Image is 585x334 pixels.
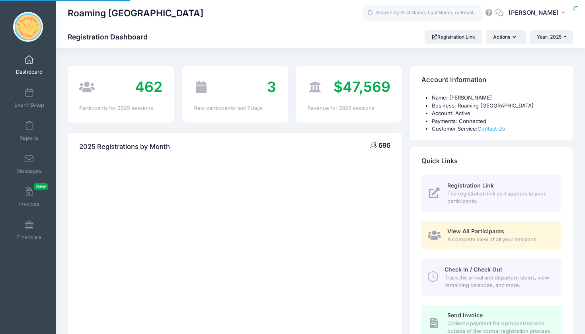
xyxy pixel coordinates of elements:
[19,201,39,207] span: Invoices
[447,190,552,205] span: The registration link as it appears to your participants.
[68,33,154,41] h1: Registration Dashboard
[16,168,42,174] span: Messages
[432,117,562,125] li: Payments: Connected
[447,312,483,318] span: Send Invoice
[421,259,562,295] a: Check In / Check Out Track the arrival and departure status, view remaining balances, and more.
[19,135,39,141] span: Reports
[34,183,48,190] span: New
[10,84,48,112] a: Event Setup
[445,274,552,289] span: Track the arrival and departure status, view remaining balances, and more.
[10,150,48,178] a: Messages
[10,117,48,145] a: Reports
[13,12,43,42] img: Roaming Gnome Theatre
[16,68,43,75] span: Dashboard
[447,228,504,234] span: View All Participants
[432,94,562,102] li: Name: [PERSON_NAME]
[425,30,482,44] a: Registration Link
[447,236,552,244] span: A complete view of all your sessions.
[447,182,494,189] span: Registration Link
[421,221,562,250] a: View All Participants A complete view of all your sessions.
[193,104,277,112] div: New participants: last 7 days
[10,51,48,79] a: Dashboard
[68,4,203,22] h1: Roaming [GEOGRAPHIC_DATA]
[432,102,562,110] li: Business: Roaming [GEOGRAPHIC_DATA]
[478,125,505,132] a: Contact Us
[537,34,562,40] span: Year: 2025
[530,30,573,44] button: Year: 2025
[307,104,390,112] div: Revenue for 2025 sessions
[135,78,162,96] span: 462
[509,8,559,17] span: [PERSON_NAME]
[10,216,48,244] a: Financials
[503,4,573,22] button: [PERSON_NAME]
[267,78,276,96] span: 3
[421,150,458,172] h4: Quick Links
[486,30,526,44] button: Actions
[432,125,562,133] li: Customer Service:
[421,175,562,212] a: Registration Link The registration link as it appears to your participants.
[333,78,390,96] span: $47,569
[17,234,41,240] span: Financials
[14,102,44,108] span: Event Setup
[445,266,502,273] span: Check In / Check Out
[421,69,486,92] h4: Account Information
[79,104,162,112] div: Participants for 2025 sessions
[10,183,48,211] a: InvoicesNew
[378,141,390,149] span: 696
[363,5,482,21] input: Search by First Name, Last Name, or Email...
[432,109,562,117] li: Account: Active
[79,135,170,158] h4: 2025 Registrations by Month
